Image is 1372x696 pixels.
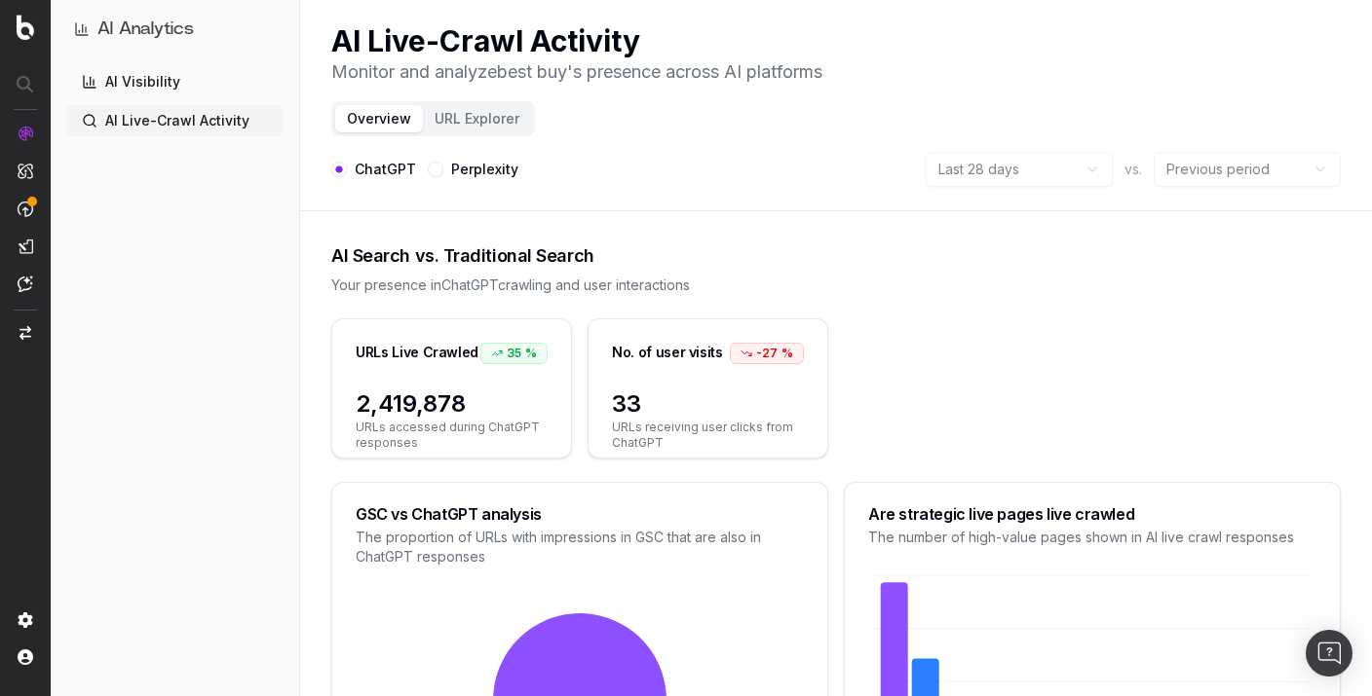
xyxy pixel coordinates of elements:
[18,275,33,292] img: Assist
[525,346,537,361] span: %
[612,420,804,451] span: URLs receiving user clicks from ChatGPT
[868,506,1316,522] div: Are strategic live pages live crawled
[331,23,822,58] h1: AI Live-Crawl Activity
[612,388,804,420] span: 33
[18,163,33,179] img: Intelligence
[356,343,478,362] div: URLs Live Crawled
[423,105,531,132] button: URL Explorer
[451,163,518,176] label: Perplexity
[1306,630,1353,677] div: Open Intercom Messenger
[356,506,804,522] div: GSC vs ChatGPT analysis
[868,528,1316,547] div: The number of high-value pages shown in AI live crawl responses
[18,126,33,141] img: Analytics
[1124,160,1142,179] span: vs.
[18,201,33,217] img: Activation
[331,242,1341,270] div: AI Search vs. Traditional Search
[66,66,284,97] a: AI Visibility
[356,528,804,567] div: The proportion of URLs with impressions in GSC that are also in ChatGPT responses
[18,649,33,665] img: My account
[19,326,31,340] img: Switch project
[66,105,284,136] a: AI Live-Crawl Activity
[612,343,723,362] div: No. of user visits
[18,612,33,628] img: Setting
[97,16,194,43] h1: AI Analytics
[331,58,822,86] p: Monitor and analyze best buy 's presence across AI platforms
[730,343,804,364] div: -27
[355,163,416,176] label: ChatGPT
[18,238,33,254] img: Studio
[356,388,548,420] span: 2,419,878
[331,275,1341,295] div: Your presence in ChatGPT crawling and user interactions
[480,343,548,364] div: 35
[781,346,793,361] span: %
[335,105,423,132] button: Overview
[17,15,34,40] img: Botify logo
[356,420,548,451] span: URLs accessed during ChatGPT responses
[74,16,276,43] button: AI Analytics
